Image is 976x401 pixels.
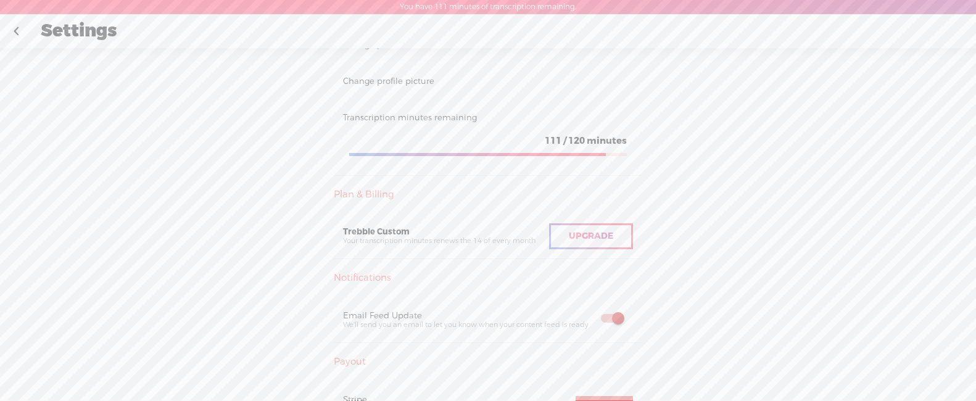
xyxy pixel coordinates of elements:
span: 120 [568,134,585,147]
label: You have 111 minutes of transcription remaining. [400,2,576,12]
div: Plan & Billing [334,189,642,201]
span: Upgrade [569,230,613,242]
span: 111 [545,134,561,147]
span: Trebble Custom [343,226,410,237]
div: Payout [334,356,642,368]
div: We'll send you an email to let you know when your content feed is ready [343,321,591,330]
div: Change profile picture [343,76,633,86]
div: Email Feed Update [343,310,591,321]
span: minutes [587,134,627,147]
div: Settings [32,15,945,48]
div: Transcription minutes remaining [343,112,633,123]
div: Notifications [334,272,642,284]
span: / [563,134,566,147]
div: Your transcription minutes renews the 14 of every month [343,237,549,246]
